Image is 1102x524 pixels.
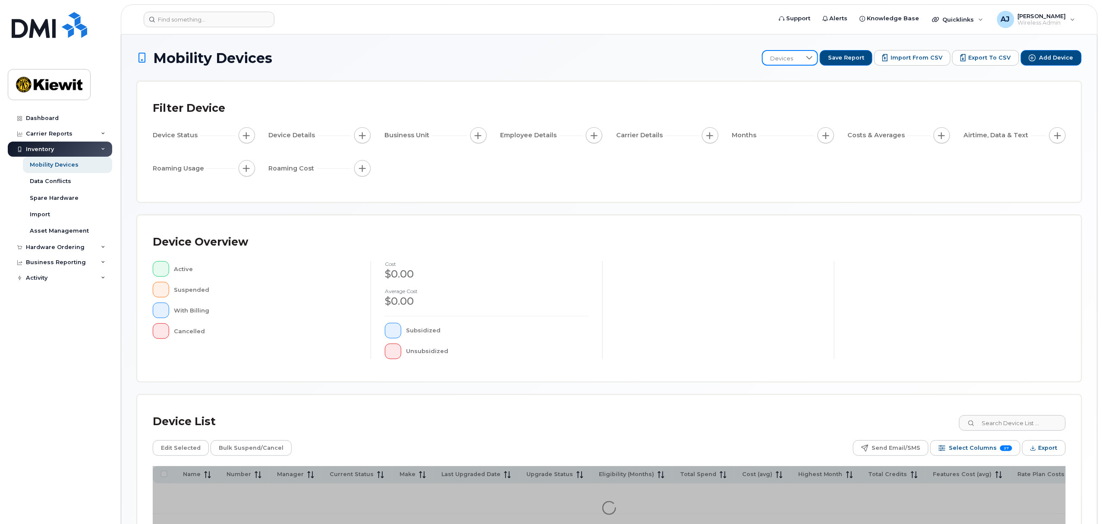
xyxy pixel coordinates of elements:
button: Select Columns 27 [930,440,1020,456]
span: Carrier Details [616,131,665,140]
span: Mobility Devices [153,51,272,66]
div: $0.00 [385,294,589,309]
span: Device Details [269,131,318,140]
span: Months [732,131,759,140]
button: Save Report [820,50,872,66]
button: Import from CSV [874,50,951,66]
span: Costs & Averages [848,131,908,140]
span: Export [1039,442,1058,455]
div: Subsidized [406,323,589,338]
span: Business Unit [384,131,432,140]
span: Select Columns [949,442,997,455]
span: Airtime, Data & Text [964,131,1031,140]
span: Send Email/SMS [872,442,920,455]
span: Roaming Usage [153,164,207,173]
button: Export to CSV [952,50,1019,66]
div: Unsubsidized [406,344,589,359]
button: Send Email/SMS [853,440,929,456]
iframe: Messenger Launcher [1064,486,1096,518]
span: Export to CSV [969,54,1011,62]
span: Import from CSV [891,54,942,62]
button: Bulk Suspend/Cancel [211,440,292,456]
h4: cost [385,261,589,267]
button: Edit Selected [153,440,209,456]
span: Edit Selected [161,442,201,455]
div: Active [174,261,357,277]
span: Device Status [153,131,200,140]
div: Device Overview [153,231,248,253]
span: Bulk Suspend/Cancel [219,442,283,455]
button: Export [1022,440,1066,456]
input: Search Device List ... [959,415,1066,431]
span: 27 [1000,445,1012,451]
span: Employee Details [501,131,560,140]
div: Suspended [174,282,357,297]
div: Cancelled [174,323,357,339]
div: $0.00 [385,267,589,281]
span: Roaming Cost [269,164,317,173]
span: Add Device [1039,54,1074,62]
h4: Average cost [385,288,589,294]
div: With Billing [174,303,357,318]
div: Filter Device [153,97,225,120]
button: Add Device [1021,50,1082,66]
span: Save Report [828,54,864,62]
span: Devices [763,51,801,66]
div: Device List [153,410,216,433]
